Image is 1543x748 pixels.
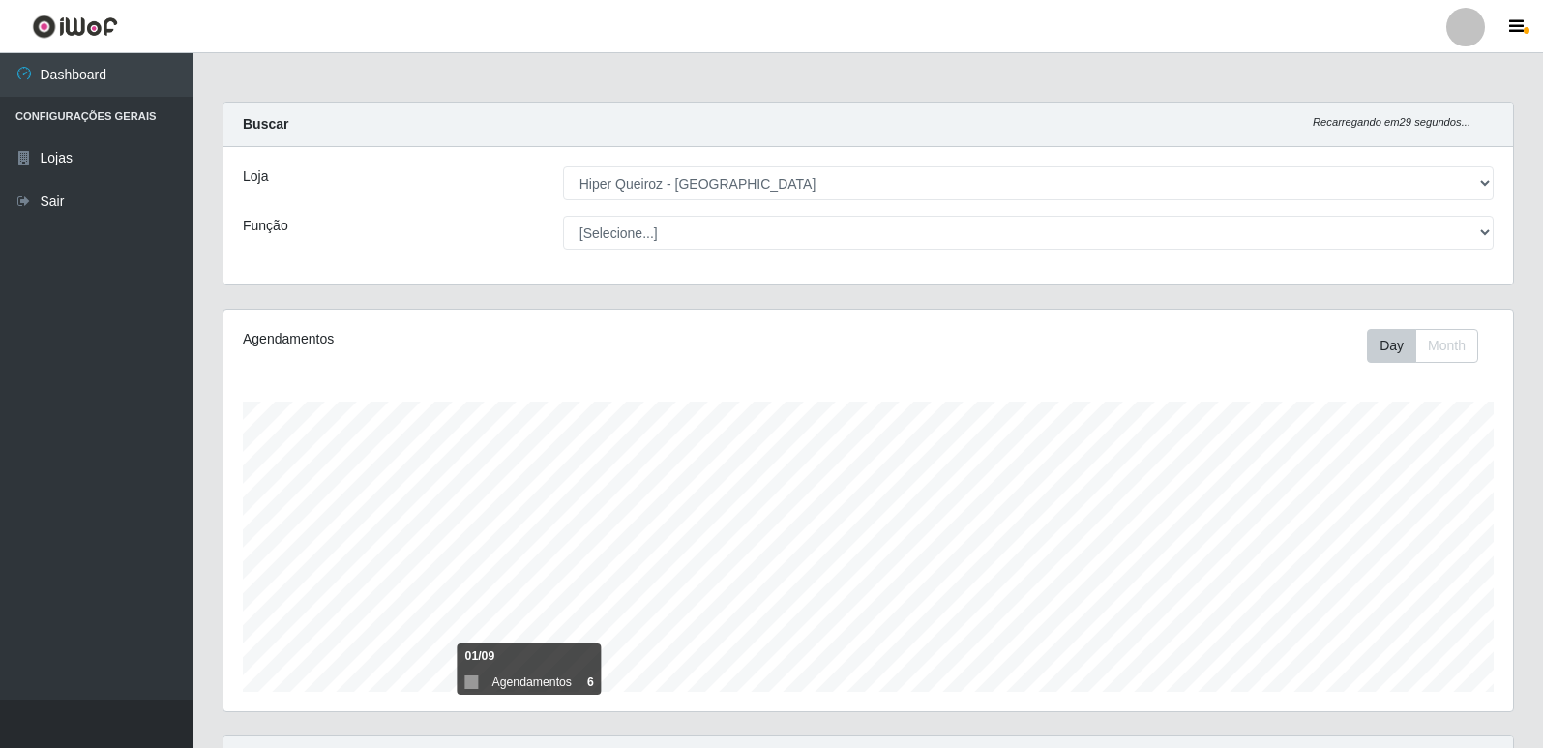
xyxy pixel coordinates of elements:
label: Função [243,216,288,236]
div: Agendamentos [243,329,747,349]
img: CoreUI Logo [32,15,118,39]
i: Recarregando em 29 segundos... [1313,116,1470,128]
div: First group [1367,329,1478,363]
button: Month [1415,329,1478,363]
label: Loja [243,166,268,187]
button: Day [1367,329,1416,363]
div: Toolbar with button groups [1367,329,1494,363]
strong: Buscar [243,116,288,132]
